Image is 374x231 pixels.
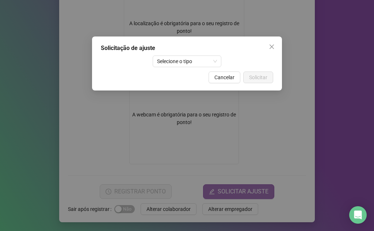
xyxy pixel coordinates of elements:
span: Cancelar [214,73,234,81]
span: Selecione o tipo [157,56,217,67]
button: Close [266,41,278,53]
div: Open Intercom Messenger [349,206,367,224]
div: Solicitação de ajuste [101,44,273,53]
button: Solicitar [243,72,273,83]
span: close [269,44,275,50]
button: Cancelar [209,72,240,83]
